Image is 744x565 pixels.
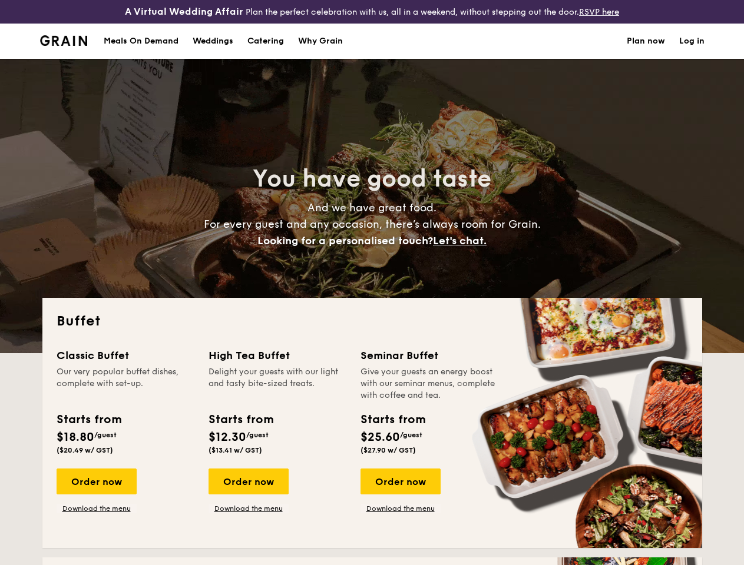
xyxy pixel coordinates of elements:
[209,430,246,444] span: $12.30
[361,366,498,401] div: Give your guests an energy boost with our seminar menus, complete with coffee and tea.
[193,24,233,59] div: Weddings
[257,234,433,247] span: Looking for a personalised touch?
[57,468,137,494] div: Order now
[57,366,194,401] div: Our very popular buffet dishes, complete with set-up.
[209,411,273,428] div: Starts from
[433,234,487,247] span: Let's chat.
[125,5,243,19] h4: A Virtual Wedding Affair
[361,430,400,444] span: $25.60
[247,24,284,59] h1: Catering
[209,347,346,364] div: High Tea Buffet
[209,504,289,513] a: Download the menu
[57,504,137,513] a: Download the menu
[246,431,269,439] span: /guest
[57,411,121,428] div: Starts from
[240,24,291,59] a: Catering
[361,504,441,513] a: Download the menu
[253,165,491,193] span: You have good taste
[627,24,665,59] a: Plan now
[361,468,441,494] div: Order now
[361,347,498,364] div: Seminar Buffet
[579,7,619,17] a: RSVP here
[124,5,620,19] div: Plan the perfect celebration with us, all in a weekend, without stepping out the door.
[57,347,194,364] div: Classic Buffet
[679,24,705,59] a: Log in
[361,411,425,428] div: Starts from
[104,24,178,59] div: Meals On Demand
[97,24,186,59] a: Meals On Demand
[40,35,88,46] img: Grain
[400,431,422,439] span: /guest
[57,430,94,444] span: $18.80
[57,446,113,454] span: ($20.49 w/ GST)
[209,468,289,494] div: Order now
[209,446,262,454] span: ($13.41 w/ GST)
[204,201,541,247] span: And we have great food. For every guest and any occasion, there’s always room for Grain.
[361,446,416,454] span: ($27.90 w/ GST)
[209,366,346,401] div: Delight your guests with our light and tasty bite-sized treats.
[40,35,88,46] a: Logotype
[298,24,343,59] div: Why Grain
[186,24,240,59] a: Weddings
[94,431,117,439] span: /guest
[57,312,688,331] h2: Buffet
[291,24,350,59] a: Why Grain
